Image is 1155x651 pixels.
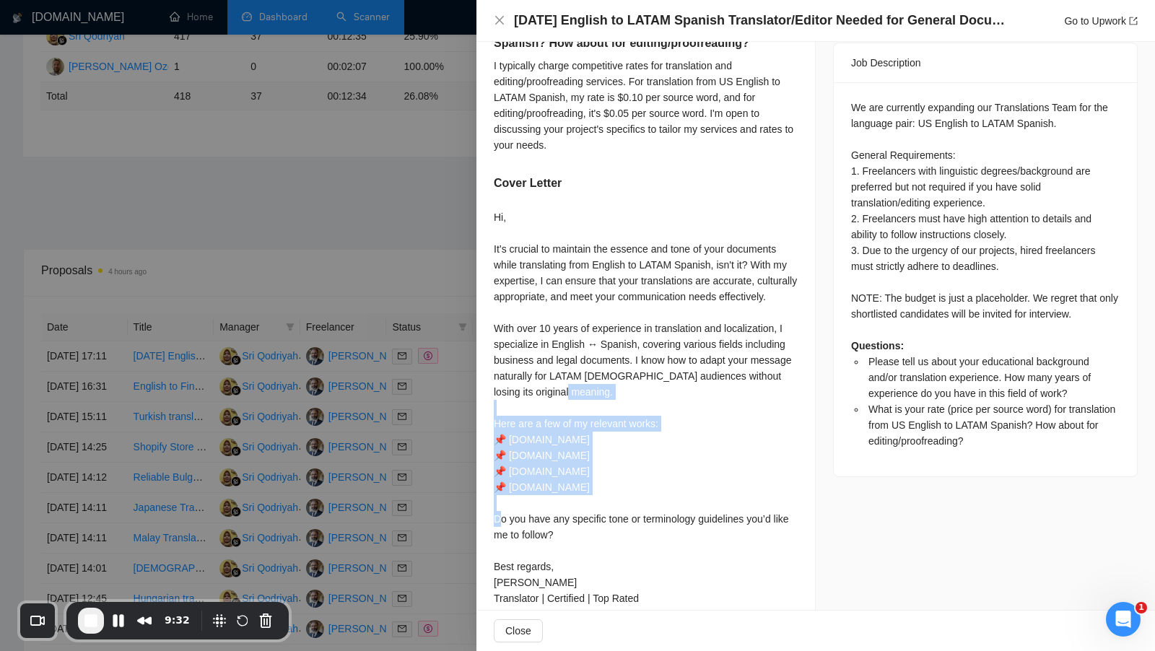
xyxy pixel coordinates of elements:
div: I typically charge competitive rates for translation and editing/proofreading services. For trans... [494,58,798,153]
iframe: Intercom live chat [1106,602,1141,637]
div: Hi, It’s crucial to maintain the essence and tone of your documents while translating from Englis... [494,209,798,606]
span: 1 [1136,602,1147,613]
span: Close [505,623,531,639]
span: export [1129,17,1138,25]
div: We are currently expanding our Translations Team for the language pair: US English to LATAM Spani... [851,100,1120,449]
span: close [494,14,505,26]
button: Close [494,14,505,27]
h4: [DATE] English to LATAM Spanish Translator/Editor Needed for General Documents [514,12,1012,30]
span: What is your rate (price per source word) for translation from US English to LATAM Spanish? How a... [868,403,1115,447]
strong: Questions: [851,340,904,351]
span: Please tell us about your educational background and/or translation experience. How many years of... [868,356,1091,399]
div: Job Description [851,43,1120,82]
button: Close [494,619,543,642]
h5: Cover Letter [494,175,562,192]
a: Go to Upworkexport [1064,15,1138,27]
